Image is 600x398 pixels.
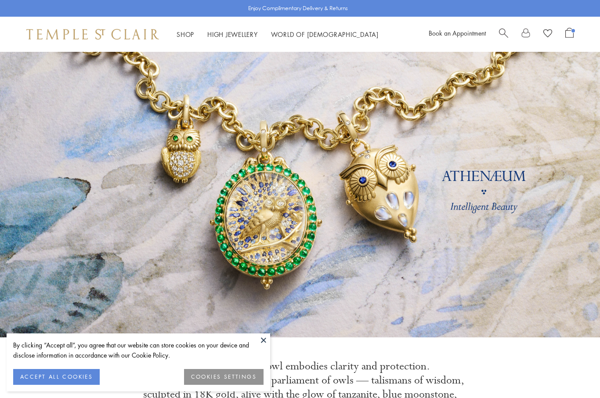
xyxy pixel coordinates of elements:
[565,28,574,41] a: Open Shopping Bag
[429,29,486,37] a: Book an Appointment
[499,28,508,41] a: Search
[543,28,552,41] a: View Wishlist
[26,29,159,40] img: Temple St. Clair
[184,369,264,385] button: COOKIES SETTINGS
[13,369,100,385] button: ACCEPT ALL COOKIES
[248,4,348,13] p: Enjoy Complimentary Delivery & Returns
[556,357,591,389] iframe: Gorgias live chat messenger
[271,30,379,39] a: World of [DEMOGRAPHIC_DATA]World of [DEMOGRAPHIC_DATA]
[177,30,194,39] a: ShopShop
[207,30,258,39] a: High JewelleryHigh Jewellery
[177,29,379,40] nav: Main navigation
[13,340,264,360] div: By clicking “Accept all”, you agree that our website can store cookies on your device and disclos...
